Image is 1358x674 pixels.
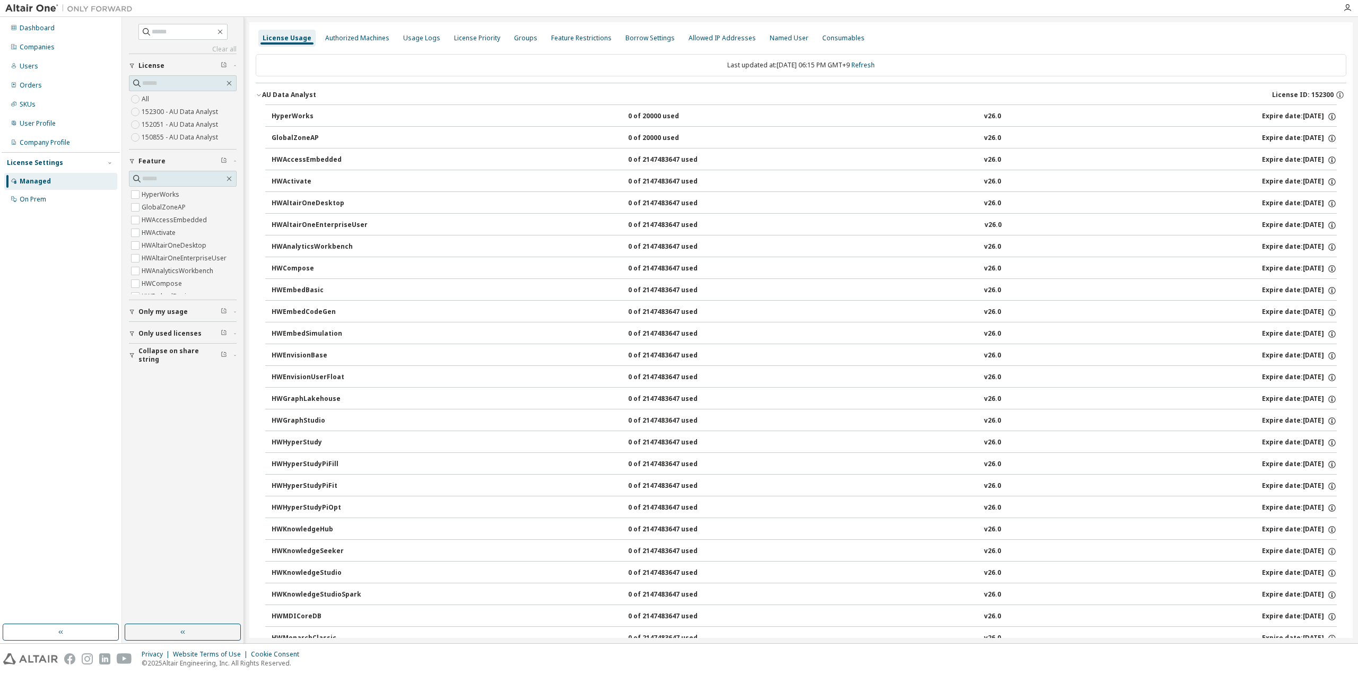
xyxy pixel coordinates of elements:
span: Clear filter [221,62,227,70]
img: facebook.svg [64,653,75,664]
div: HWAccessEmbedded [272,155,367,165]
div: v26.0 [984,438,1001,448]
button: HWAltairOneEnterpriseUser0 of 2147483647 usedv26.0Expire date:[DATE] [272,214,1337,237]
div: v26.0 [984,155,1001,165]
div: v26.0 [984,373,1001,382]
div: v26.0 [984,242,1001,252]
button: HWGraphLakehouse0 of 2147483647 usedv26.0Expire date:[DATE] [272,388,1337,411]
label: HWAltairOneDesktop [142,239,208,252]
div: Expire date: [DATE] [1262,438,1337,448]
label: 152051 - AU Data Analyst [142,118,220,131]
div: v26.0 [984,308,1001,317]
div: Expire date: [DATE] [1262,395,1337,404]
div: HWEmbedSimulation [272,329,367,339]
div: v26.0 [984,351,1001,361]
div: HWMonarchClassic [272,634,367,643]
div: Company Profile [20,138,70,147]
div: Expire date: [DATE] [1262,329,1337,339]
span: Clear filter [221,308,227,316]
div: HWHyperStudy [272,438,367,448]
div: HWGraphLakehouse [272,395,367,404]
label: All [142,93,151,106]
a: Refresh [851,60,875,69]
div: Dashboard [20,24,55,32]
div: Last updated at: [DATE] 06:15 PM GMT+9 [256,54,1346,76]
button: HWCompose0 of 2147483647 usedv26.0Expire date:[DATE] [272,257,1337,281]
div: v26.0 [984,177,1001,187]
div: v26.0 [984,329,1001,339]
div: Feature Restrictions [551,34,612,42]
div: Managed [20,177,51,186]
div: 0 of 2147483647 used [628,264,724,274]
div: 0 of 2147483647 used [628,286,724,295]
div: v26.0 [984,612,1001,622]
div: HWEmbedCodeGen [272,308,367,317]
div: v26.0 [984,634,1001,643]
div: 0 of 2147483647 used [628,482,724,491]
div: Expire date: [DATE] [1262,612,1337,622]
div: 0 of 2147483647 used [628,351,724,361]
div: v26.0 [985,221,1002,230]
div: 0 of 2147483647 used [628,199,724,208]
div: Expire date: [DATE] [1262,242,1337,252]
label: 152300 - AU Data Analyst [142,106,220,118]
label: 150855 - AU Data Analyst [142,131,220,144]
button: Collapse on share string [129,344,237,367]
div: v26.0 [984,112,1001,121]
div: AU Data Analyst [262,91,316,99]
div: 0 of 20000 used [628,112,724,121]
div: SKUs [20,100,36,109]
div: Expire date: [DATE] [1262,308,1337,317]
div: Expire date: [DATE] [1262,134,1337,143]
img: instagram.svg [82,653,93,664]
div: v26.0 [984,568,1001,578]
button: HWMDICoreDB0 of 2147483647 usedv26.0Expire date:[DATE] [272,605,1337,628]
div: Expire date: [DATE] [1262,590,1337,600]
button: HWKnowledgeHub0 of 2147483647 usedv26.0Expire date:[DATE] [272,518,1337,541]
div: On Prem [20,195,46,204]
div: v26.0 [984,264,1001,274]
span: Only used licenses [138,329,202,338]
button: HWKnowledgeSeeker0 of 2147483647 usedv26.0Expire date:[DATE] [272,540,1337,563]
div: Expire date: [DATE] [1262,503,1337,513]
div: HWKnowledgeHub [272,525,367,535]
button: HWEmbedSimulation0 of 2147483647 usedv26.0Expire date:[DATE] [272,322,1337,346]
div: 0 of 2147483647 used [628,590,724,600]
label: HWCompose [142,277,184,290]
div: Expire date: [DATE] [1262,547,1337,556]
div: v26.0 [984,525,1001,535]
div: 0 of 2147483647 used [628,177,724,187]
button: License [129,54,237,77]
div: HWEmbedBasic [272,286,367,295]
div: Website Terms of Use [173,650,251,659]
a: Clear all [129,45,237,54]
button: HWAccessEmbedded0 of 2147483647 usedv26.0Expire date:[DATE] [272,148,1337,172]
div: v26.0 [984,416,1001,426]
div: HWActivate [272,177,367,187]
div: Expire date: [DATE] [1262,525,1337,535]
div: HWAnalyticsWorkbench [272,242,367,252]
span: Only my usage [138,308,188,316]
div: License Priority [454,34,500,42]
div: Expire date: [DATE] [1262,416,1337,426]
button: HWEmbedBasic0 of 2147483647 usedv26.0Expire date:[DATE] [272,279,1337,302]
div: 0 of 2147483647 used [628,568,724,578]
div: 0 of 2147483647 used [628,438,724,448]
div: 0 of 2147483647 used [628,503,724,513]
div: Expire date: [DATE] [1262,634,1337,643]
button: HWKnowledgeStudio0 of 2147483647 usedv26.0Expire date:[DATE] [272,562,1337,585]
span: License ID: 152300 [1272,91,1334,99]
div: HWMDICoreDB [272,612,367,622]
div: Expire date: [DATE] [1262,264,1337,274]
label: HyperWorks [142,188,181,201]
button: HyperWorks0 of 20000 usedv26.0Expire date:[DATE] [272,105,1337,128]
div: Allowed IP Addresses [689,34,756,42]
div: Orders [20,81,42,90]
button: HWKnowledgeStudioSpark0 of 2147483647 usedv26.0Expire date:[DATE] [272,583,1337,607]
div: User Profile [20,119,56,128]
button: HWHyperStudy0 of 2147483647 usedv26.0Expire date:[DATE] [272,431,1337,454]
div: 0 of 2147483647 used [628,525,724,535]
div: v26.0 [984,395,1001,404]
div: v26.0 [984,286,1001,295]
span: Clear filter [221,351,227,360]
